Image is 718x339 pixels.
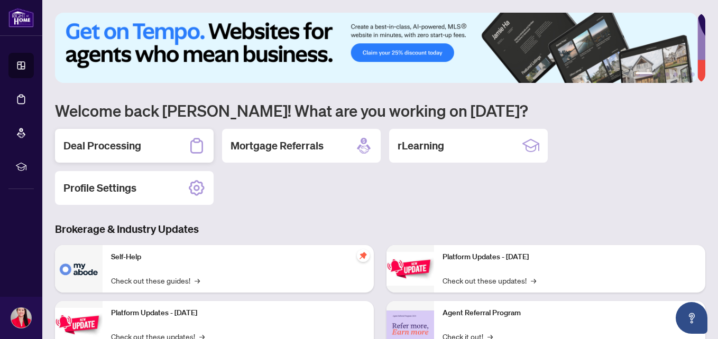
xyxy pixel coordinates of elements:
[55,13,697,83] img: Slide 0
[111,307,365,319] p: Platform Updates - [DATE]
[11,308,31,328] img: Profile Icon
[8,8,34,27] img: logo
[674,72,678,77] button: 4
[636,72,652,77] button: 1
[231,138,324,153] h2: Mortgage Referrals
[676,302,707,334] button: Open asap
[398,138,444,153] h2: rLearning
[63,181,136,195] h2: Profile Settings
[111,251,365,263] p: Self-Help
[55,222,705,237] h3: Brokerage & Industry Updates
[55,245,103,293] img: Self-Help
[443,275,536,286] a: Check out these updates!→
[531,275,536,286] span: →
[691,72,695,77] button: 6
[386,252,434,285] img: Platform Updates - June 23, 2025
[443,307,697,319] p: Agent Referral Program
[443,251,697,263] p: Platform Updates - [DATE]
[111,275,200,286] a: Check out these guides!→
[195,275,200,286] span: →
[682,72,686,77] button: 5
[657,72,661,77] button: 2
[665,72,669,77] button: 3
[357,249,370,262] span: pushpin
[55,100,705,120] h1: Welcome back [PERSON_NAME]! What are you working on [DATE]?
[63,138,141,153] h2: Deal Processing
